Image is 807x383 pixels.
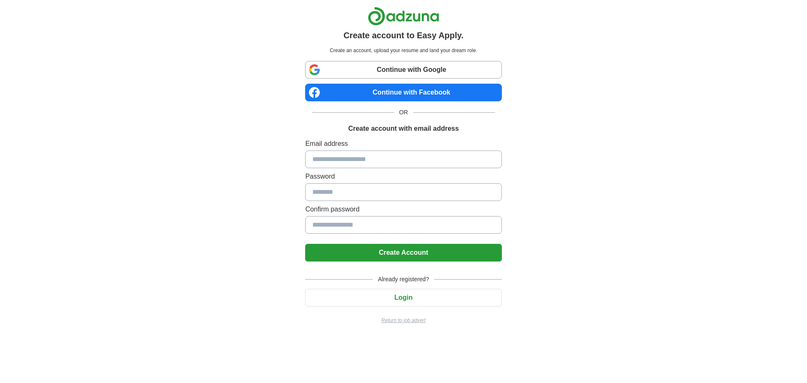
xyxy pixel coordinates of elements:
p: Create an account, upload your resume and land your dream role. [307,47,500,54]
h1: Create account to Easy Apply. [343,29,464,42]
span: OR [394,108,413,117]
button: Create Account [305,244,501,261]
span: Already registered? [373,275,434,284]
button: Login [305,289,501,306]
label: Password [305,172,501,182]
a: Continue with Google [305,61,501,79]
img: Adzuna logo [368,7,439,26]
label: Email address [305,139,501,149]
a: Return to job advert [305,317,501,324]
label: Confirm password [305,204,501,214]
a: Login [305,294,501,301]
h1: Create account with email address [348,124,459,134]
a: Continue with Facebook [305,84,501,101]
